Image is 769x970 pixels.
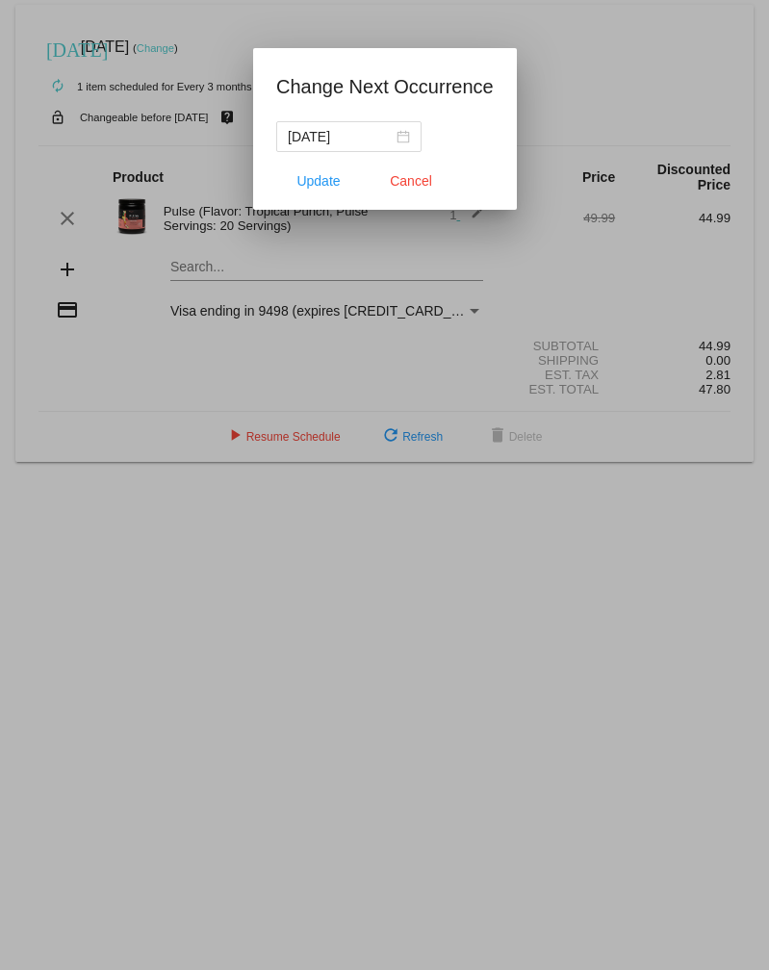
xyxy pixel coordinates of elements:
input: Select date [288,126,393,147]
span: Update [296,173,340,189]
button: Close dialog [369,164,453,198]
h1: Change Next Occurrence [276,71,494,102]
button: Update [276,164,361,198]
span: Cancel [390,173,432,189]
